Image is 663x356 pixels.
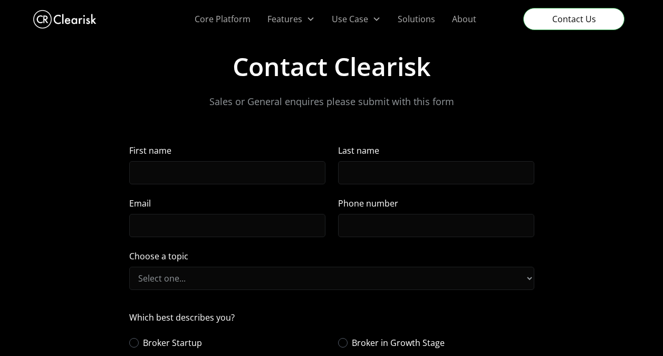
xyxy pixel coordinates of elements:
label: Choose a topic [129,250,534,263]
div: Features [267,13,302,25]
label: Email [129,197,325,210]
label: Phone number [338,197,534,210]
a: home [33,7,97,31]
span: Broker in Growth Stage [352,336,445,349]
label: First name [129,144,325,157]
label: Which best describes you? [129,311,235,324]
h2: Contact Clearisk [233,51,431,82]
label: Last name [338,144,534,157]
a: Contact Us [523,8,624,30]
span: Broker Startup [143,336,202,349]
p: Sales or General enquires please submit with this form [209,95,454,109]
div: Use Case [332,13,368,25]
